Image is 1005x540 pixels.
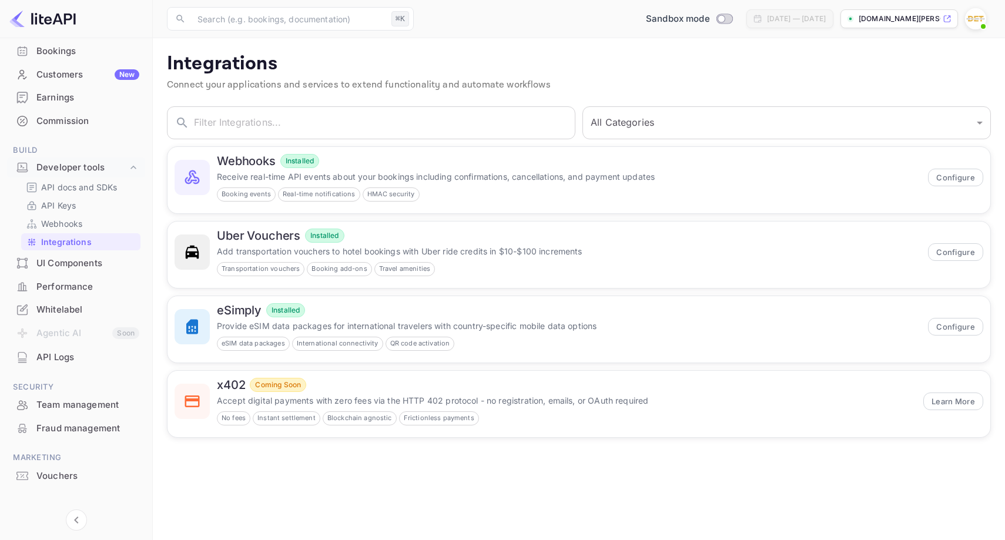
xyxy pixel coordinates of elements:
a: UI Components [7,252,145,274]
div: Earnings [36,91,139,105]
div: API Logs [36,351,139,364]
span: Booking add-ons [307,264,371,274]
div: Performance [7,276,145,298]
a: Earnings [7,86,145,108]
img: LiteAPI logo [9,9,76,28]
span: Frictionless payments [400,413,478,423]
p: [DOMAIN_NAME][PERSON_NAME]... [859,14,940,24]
a: Webhooks [26,217,136,230]
div: Vouchers [7,465,145,488]
div: Team management [36,398,139,412]
div: UI Components [7,252,145,275]
span: Booking events [217,189,275,199]
div: CustomersNew [7,63,145,86]
a: Commission [7,110,145,132]
a: Vouchers [7,465,145,487]
span: Security [7,381,145,394]
span: Marketing [7,451,145,464]
div: Vouchers [36,469,139,483]
p: Receive real-time API events about your bookings including confirmations, cancellations, and paym... [217,170,921,183]
p: API Keys [41,199,76,212]
p: Integrations [41,236,92,248]
div: Whitelabel [36,303,139,317]
span: Build [7,144,145,157]
a: Bookings [7,40,145,62]
a: Fraud management [7,417,145,439]
div: Developer tools [7,157,145,178]
div: Webhooks [21,215,140,232]
span: eSIM data packages [217,338,289,348]
button: Configure [928,243,983,261]
div: Whitelabel [7,298,145,321]
p: API docs and SDKs [41,181,118,193]
div: Performance [36,280,139,294]
div: ⌘K [391,11,409,26]
span: Installed [281,156,319,166]
p: Accept digital payments with zero fees via the HTTP 402 protocol - no registration, emails, or OA... [217,394,916,407]
a: Performance [7,276,145,297]
span: Installed [267,305,304,316]
div: API docs and SDKs [21,179,140,196]
a: API Keys [26,199,136,212]
span: Coming Soon [250,380,306,390]
span: No fees [217,413,250,423]
span: Travel amenities [375,264,434,274]
a: API Logs [7,346,145,368]
span: International connectivity [293,338,383,348]
div: Commission [7,110,145,133]
span: QR code activation [386,338,454,348]
input: Search (e.g. bookings, documentation) [190,7,387,31]
span: Blockchain agnostic [323,413,396,423]
h6: Webhooks [217,154,276,168]
div: Earnings [7,86,145,109]
h6: Uber Vouchers [217,229,300,243]
span: Instant settlement [253,413,320,423]
div: Customers [36,68,139,82]
p: Integrations [167,52,991,76]
button: Collapse navigation [66,509,87,531]
h6: x402 [217,378,245,392]
p: Connect your applications and services to extend functionality and automate workflows [167,78,991,92]
h6: eSimply [217,303,262,317]
span: Transportation vouchers [217,264,304,274]
div: Bookings [36,45,139,58]
p: Webhooks [41,217,82,230]
div: Integrations [21,233,140,250]
div: Bookings [7,40,145,63]
p: Provide eSIM data packages for international travelers with country-specific mobile data options [217,320,921,332]
button: Learn More [923,393,983,410]
div: Team management [7,394,145,417]
div: Commission [36,115,139,128]
span: Installed [306,230,343,241]
div: Fraud management [36,422,139,435]
a: Integrations [26,236,136,248]
p: Add transportation vouchers to hotel bookings with Uber ride credits in $10-$100 increments [217,245,921,257]
span: Real-time notifications [279,189,359,199]
div: API Logs [7,346,145,369]
div: Switch to Production mode [641,12,737,26]
div: [DATE] — [DATE] [767,14,826,24]
div: New [115,69,139,80]
a: API docs and SDKs [26,181,136,193]
button: Configure [928,169,983,186]
a: CustomersNew [7,63,145,85]
input: Filter Integrations... [194,106,575,139]
a: Whitelabel [7,298,145,320]
div: Fraud management [7,417,145,440]
span: Sandbox mode [646,12,710,26]
div: UI Components [36,257,139,270]
div: API Keys [21,197,140,214]
span: HMAC security [363,189,419,199]
a: Team management [7,394,145,415]
button: Configure [928,318,983,336]
img: Aidan Mullins [966,9,985,28]
div: Developer tools [36,161,128,175]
